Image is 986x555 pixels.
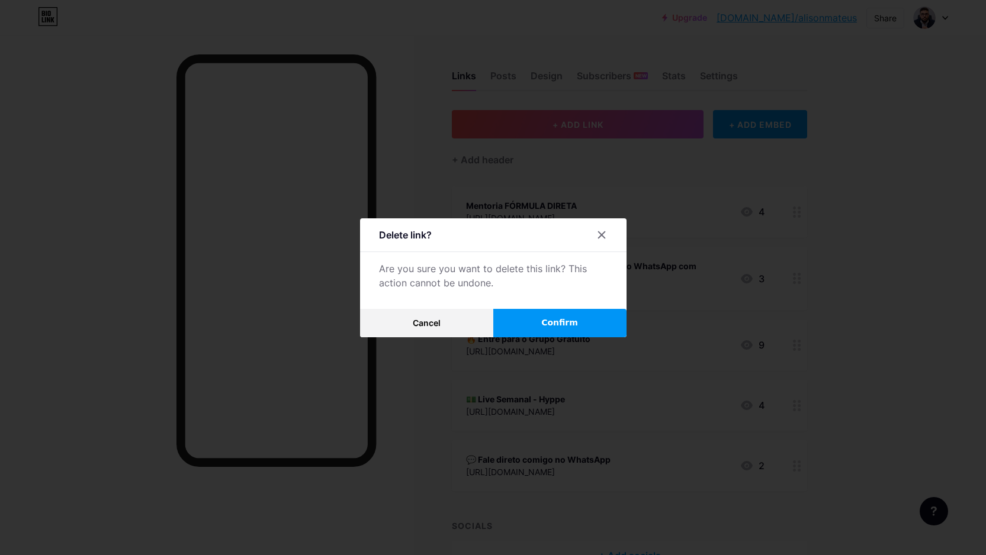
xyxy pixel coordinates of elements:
div: Are you sure you want to delete this link? This action cannot be undone. [379,262,608,290]
button: Confirm [493,309,627,337]
button: Cancel [360,309,493,337]
div: Delete link? [379,228,432,242]
span: Confirm [541,317,578,329]
span: Cancel [413,318,441,328]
